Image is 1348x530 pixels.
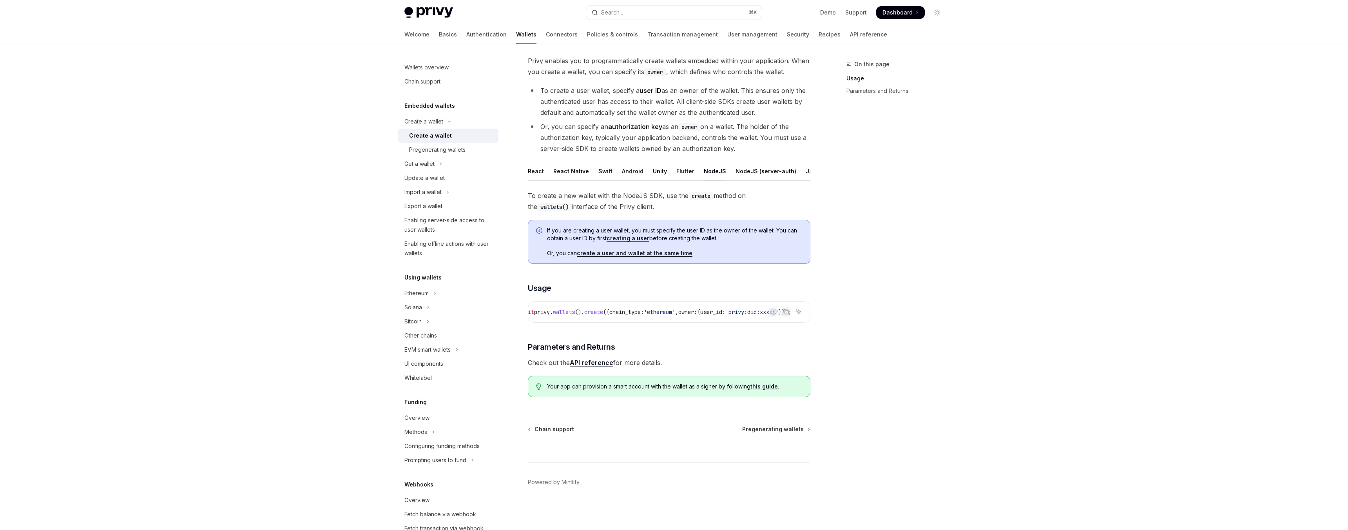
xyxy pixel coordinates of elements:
h5: Funding [404,397,427,407]
a: Connectors [546,25,578,44]
div: Fetch balance via webhook [404,510,476,519]
div: NodeJS (server-auth) [736,162,796,180]
code: owner [678,123,700,131]
a: Policies & controls [587,25,638,44]
button: Toggle Solana section [398,300,498,314]
a: Transaction management [647,25,718,44]
a: Dashboard [876,6,925,19]
span: Privy enables you to programmatically create wallets embedded within your application. When you c... [528,55,810,77]
span: On this page [854,60,890,69]
img: light logo [404,7,453,18]
a: Pregenerating wallets [398,143,498,157]
a: Overview [398,493,498,507]
span: { [697,309,700,316]
a: Export a wallet [398,199,498,213]
a: Other chains [398,329,498,343]
div: Solana [404,303,422,312]
span: 'privy:did:xxxxx' [725,309,779,316]
a: Chain support [398,74,498,89]
svg: Info [536,227,544,235]
a: Powered by Mintlify [528,478,580,486]
a: Welcome [404,25,429,44]
a: Usage [846,72,950,85]
div: Configuring funding methods [404,441,480,451]
button: Toggle Get a wallet section [398,157,498,171]
button: Toggle Create a wallet section [398,114,498,129]
span: Your app can provision a smart account with the wallet as a signer by following . [547,383,802,390]
span: Chain support [534,425,574,433]
div: Enabling offline actions with user wallets [404,239,494,258]
a: Configuring funding methods [398,439,498,453]
a: UI components [398,357,498,371]
code: create [688,192,714,200]
a: Support [845,9,867,16]
div: React Native [553,162,589,180]
h5: Webhooks [404,480,433,489]
span: wallets [553,309,575,316]
strong: user ID [640,87,661,94]
span: 'ethereum' [644,309,675,316]
a: Demo [820,9,836,16]
span: owner: [678,309,697,316]
a: this guide [750,383,778,390]
a: Wallets [516,25,536,44]
div: Unity [653,162,667,180]
div: Enabling server-side access to user wallets [404,216,494,234]
div: Methods [404,427,427,437]
span: Or, you can . [547,249,802,257]
div: Get a wallet [404,159,435,169]
span: Pregenerating wallets [742,425,804,433]
span: If you are creating a user wallet, you must specify the user ID as the owner of the wallet. You c... [547,227,802,242]
a: Recipes [819,25,841,44]
a: Security [787,25,809,44]
span: ({ [603,309,609,316]
div: Update a wallet [404,173,445,183]
div: NodeJS [704,162,726,180]
div: Other chains [404,331,437,340]
button: Copy the contents from the code block [781,307,791,317]
div: Pregenerating wallets [409,145,466,154]
div: Bitcoin [404,317,422,326]
a: Update a wallet [398,171,498,185]
a: Chain support [529,425,574,433]
a: API reference [850,25,887,44]
a: create a user and wallet at the same time [577,250,692,257]
h5: Embedded wallets [404,101,455,111]
code: owner [644,68,666,76]
button: Toggle Prompting users to fund section [398,453,498,467]
div: Ethereum [404,289,429,298]
li: Or, you can specify an as an on a wallet. The holder of the authorization key, typically your app... [528,121,810,154]
span: (). [575,309,584,316]
button: Open search [586,5,762,20]
a: Whitelabel [398,371,498,385]
h5: Using wallets [404,273,442,282]
button: Toggle Import a wallet section [398,185,498,199]
div: Android [622,162,643,180]
span: chain_type: [609,309,644,316]
li: To create a user wallet, specify a as an owner of the wallet. This ensures only the authenticated... [528,85,810,118]
span: Dashboard [882,9,913,16]
a: User management [727,25,777,44]
a: Enabling offline actions with user wallets [398,237,498,260]
div: EVM smart wallets [404,345,451,354]
a: Pregenerating wallets [742,425,810,433]
a: Authentication [466,25,507,44]
div: Wallets overview [404,63,449,72]
a: Basics [439,25,457,44]
span: To create a new wallet with the NodeJS SDK, use the method on the interface of the Privy client. [528,190,810,212]
button: Report incorrect code [768,307,779,317]
svg: Tip [536,383,542,390]
div: Create a wallet [404,117,443,126]
div: UI components [404,359,443,368]
span: , [675,309,678,316]
div: Java [806,162,819,180]
a: Fetch balance via webhook [398,507,498,521]
span: . [550,309,553,316]
button: Toggle Methods section [398,425,498,439]
strong: authorization key [608,123,662,131]
button: Ask AI [794,307,804,317]
span: ⌘ K [749,9,757,16]
a: Overview [398,411,498,425]
span: Parameters and Returns [528,341,615,352]
button: Toggle EVM smart wallets section [398,343,498,357]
